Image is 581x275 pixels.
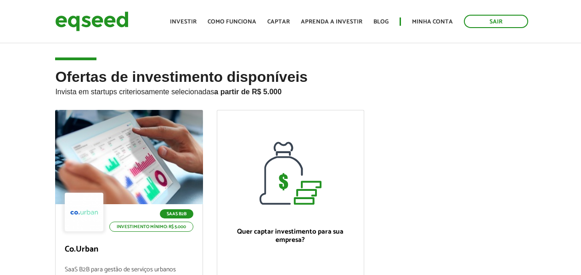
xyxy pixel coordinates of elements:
img: EqSeed [55,9,129,34]
p: Investimento mínimo: R$ 5.000 [109,222,193,232]
p: Quer captar investimento para sua empresa? [226,228,355,244]
p: Invista em startups criteriosamente selecionadas [55,85,525,96]
a: Investir [170,19,197,25]
strong: a partir de R$ 5.000 [214,88,282,96]
a: Blog [373,19,389,25]
a: Minha conta [412,19,453,25]
a: Captar [267,19,290,25]
p: Co.Urban [65,245,193,255]
h2: Ofertas de investimento disponíveis [55,69,525,110]
p: SaaS B2B [160,209,193,218]
a: Sair [464,15,528,28]
a: Aprenda a investir [301,19,362,25]
a: Como funciona [208,19,256,25]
